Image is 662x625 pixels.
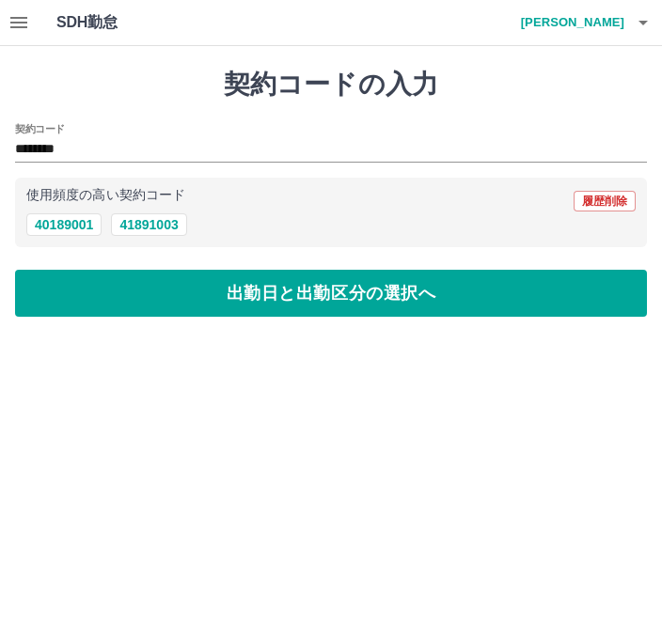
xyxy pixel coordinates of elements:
button: 41891003 [111,213,186,236]
p: 使用頻度の高い契約コード [26,189,185,202]
button: 出勤日と出勤区分の選択へ [15,270,647,317]
button: 履歴削除 [574,191,636,211]
h1: 契約コードの入力 [15,69,647,101]
button: 40189001 [26,213,102,236]
h2: 契約コード [15,121,65,136]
